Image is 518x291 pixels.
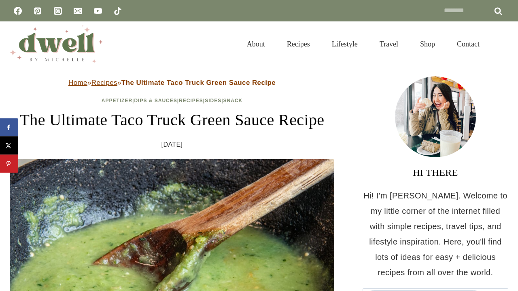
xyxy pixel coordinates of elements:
a: Recipes [91,79,117,86]
a: Instagram [50,3,66,19]
a: TikTok [110,3,126,19]
a: Snack [223,98,243,103]
a: Travel [369,30,409,58]
button: View Search Form [495,37,508,51]
a: Dips & Sauces [134,98,177,103]
a: Shop [409,30,446,58]
a: Home [68,79,87,86]
a: Recipes [276,30,321,58]
span: » » [68,79,276,86]
a: Sides [205,98,221,103]
a: Recipes [179,98,203,103]
h1: The Ultimate Taco Truck Green Sauce Recipe [10,108,334,132]
p: Hi! I'm [PERSON_NAME]. Welcome to my little corner of the internet filled with simple recipes, tr... [363,188,508,280]
img: DWELL by michelle [10,25,103,63]
h3: HI THERE [363,165,508,180]
a: Pinterest [30,3,46,19]
span: | | | | [102,98,243,103]
time: [DATE] [161,139,183,151]
a: Appetizer [102,98,132,103]
nav: Primary Navigation [236,30,490,58]
a: Lifestyle [321,30,369,58]
strong: The Ultimate Taco Truck Green Sauce Recipe [121,79,276,86]
a: Contact [446,30,490,58]
a: Email [70,3,86,19]
a: Facebook [10,3,26,19]
a: YouTube [90,3,106,19]
a: About [236,30,276,58]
